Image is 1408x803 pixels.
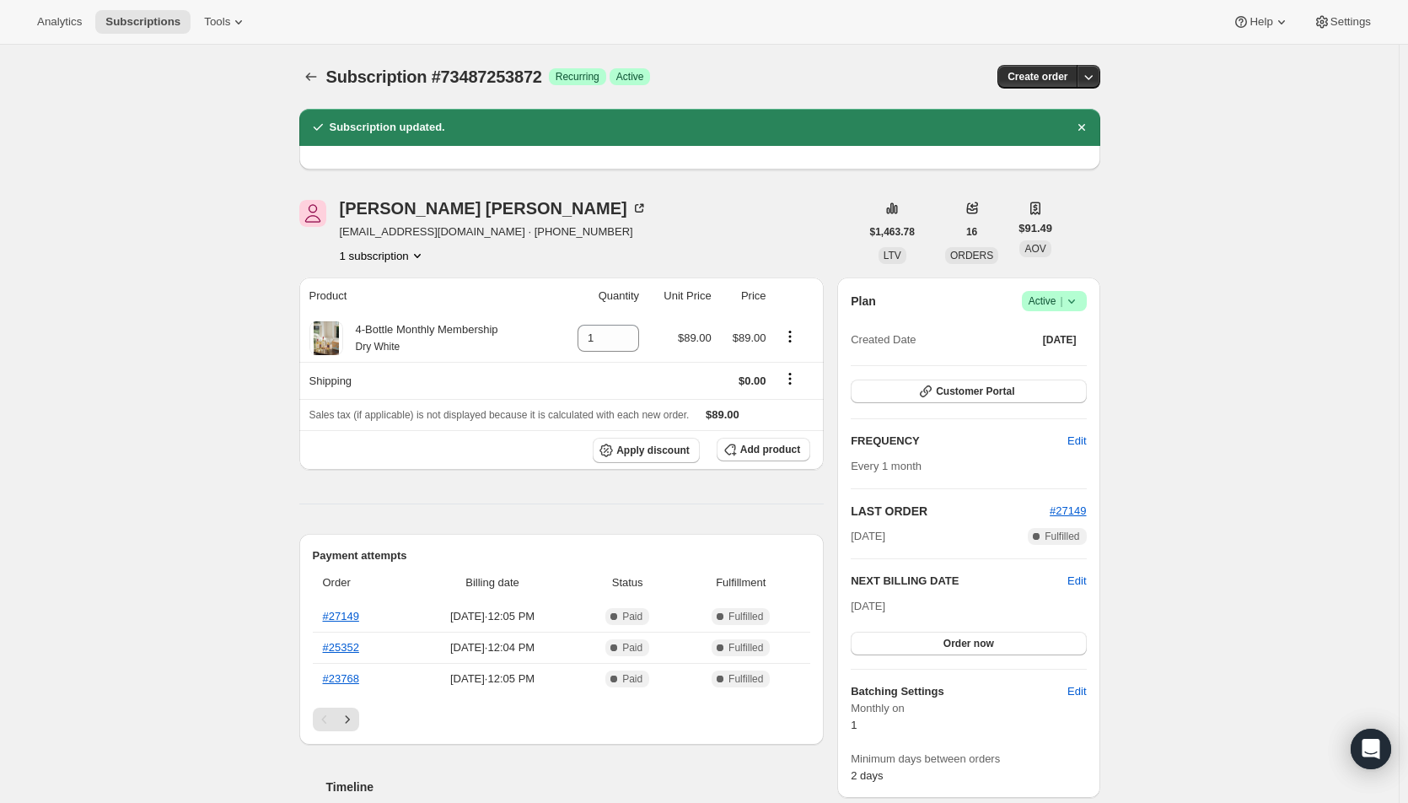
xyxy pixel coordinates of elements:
span: Created Date [851,331,916,348]
a: #27149 [323,610,359,622]
span: Paid [622,641,642,655]
span: Analytics [37,15,82,29]
span: Sales tax (if applicable) is not displayed because it is calculated with each new order. [309,409,690,421]
button: [DATE] [1033,328,1087,352]
span: $1,463.78 [870,225,915,239]
th: Product [299,278,555,315]
h2: Plan [851,293,876,310]
div: [PERSON_NAME] [PERSON_NAME] [340,200,648,217]
span: Help [1249,15,1272,29]
span: ORDERS [950,250,993,261]
span: Fulfillment [681,574,800,591]
nav: Pagination [313,708,811,731]
span: Status [583,574,671,591]
button: Create order [997,65,1077,89]
span: Customer Portal [936,385,1014,398]
button: Edit [1057,678,1096,705]
button: Edit [1057,428,1096,455]
span: Fulfilled [728,672,763,686]
button: Order now [851,632,1086,655]
span: Active [1029,293,1080,310]
button: Product actions [777,327,803,346]
span: Emily Preuit [299,200,326,227]
span: Fulfilled [1045,530,1079,543]
a: #27149 [1050,504,1086,517]
span: 1 [851,719,857,731]
span: Settings [1330,15,1371,29]
button: Edit [1067,573,1086,590]
span: Edit [1067,683,1086,700]
span: [DATE] · 12:04 PM [411,639,573,656]
span: Create order [1008,70,1067,84]
span: Active [616,70,644,84]
div: 4-Bottle Monthly Membership [343,321,498,355]
th: Price [717,278,771,315]
span: 16 [966,225,977,239]
button: Add product [717,438,810,461]
a: #23768 [323,672,359,685]
div: Open Intercom Messenger [1351,729,1391,769]
button: Subscriptions [95,10,191,34]
button: Shipping actions [777,369,803,388]
th: Order [313,564,407,601]
h2: Timeline [326,779,825,795]
span: Minimum days between orders [851,751,1086,768]
span: Add product [740,443,800,456]
small: Dry White [356,341,400,353]
span: Apply discount [616,444,690,457]
span: $89.00 [678,331,712,344]
a: #25352 [323,641,359,654]
span: Recurring [556,70,599,84]
span: [EMAIL_ADDRESS][DOMAIN_NAME] · [PHONE_NUMBER] [340,224,648,240]
button: Settings [1303,10,1381,34]
button: $1,463.78 [860,220,925,244]
button: 16 [956,220,987,244]
th: Quantity [555,278,644,315]
th: Unit Price [644,278,717,315]
button: #27149 [1050,503,1086,520]
span: [DATE] · 12:05 PM [411,671,573,687]
span: Every 1 month [851,460,922,472]
span: $0.00 [739,375,766,387]
h2: FREQUENCY [851,433,1067,450]
span: Monthly on [851,700,1086,717]
span: Paid [622,672,642,686]
h2: Payment attempts [313,547,811,564]
span: [DATE] [851,600,885,612]
span: [DATE] [851,528,885,545]
button: Dismiss notification [1070,116,1094,139]
span: | [1060,294,1062,308]
span: Fulfilled [728,641,763,655]
span: Billing date [411,574,573,591]
span: AOV [1024,243,1045,255]
button: Next [336,708,359,731]
span: [DATE] · 12:05 PM [411,608,573,625]
th: Shipping [299,362,555,399]
h2: Subscription updated. [330,119,445,136]
span: $89.00 [706,408,739,421]
span: [DATE] [1043,333,1077,347]
button: Analytics [27,10,92,34]
span: 2 days [851,769,883,782]
button: Tools [194,10,257,34]
h2: NEXT BILLING DATE [851,573,1067,590]
button: Customer Portal [851,380,1086,403]
span: Fulfilled [728,610,763,623]
button: Help [1223,10,1299,34]
span: $89.00 [733,331,766,344]
button: Apply discount [593,438,700,463]
h6: Batching Settings [851,683,1067,700]
span: Edit [1067,433,1086,450]
span: $91.49 [1018,220,1052,237]
button: Subscriptions [299,65,323,89]
span: Subscriptions [105,15,180,29]
h2: LAST ORDER [851,503,1050,520]
span: LTV [884,250,901,261]
button: Product actions [340,247,426,264]
span: Order now [943,637,994,650]
span: Paid [622,610,642,623]
span: Tools [204,15,230,29]
span: Subscription #73487253872 [326,67,542,86]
